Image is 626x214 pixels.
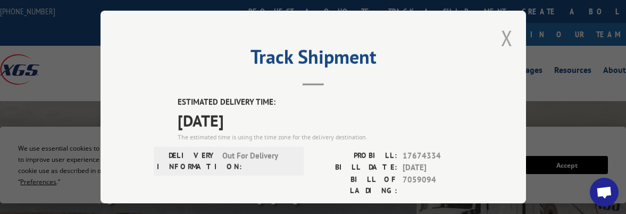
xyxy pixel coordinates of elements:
div: The estimated time is using the time zone for the delivery destination. [178,133,473,142]
button: Close modal [501,24,513,52]
label: ESTIMATED DELIVERY TIME: [178,96,473,109]
span: [DATE] [178,109,473,133]
span: 17674334 [403,150,473,162]
span: Out For Delivery [222,150,294,172]
span: [DATE] [403,162,473,174]
label: PROBILL: [313,150,397,162]
span: 1 [403,202,473,214]
label: PIECES: [313,202,397,214]
div: Open chat [590,178,619,207]
h2: Track Shipment [154,50,473,70]
label: BILL OF LADING: [313,174,397,196]
span: 7059094 [403,174,473,196]
label: DELIVERY INFORMATION: [157,150,217,172]
label: BILL DATE: [313,162,397,174]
